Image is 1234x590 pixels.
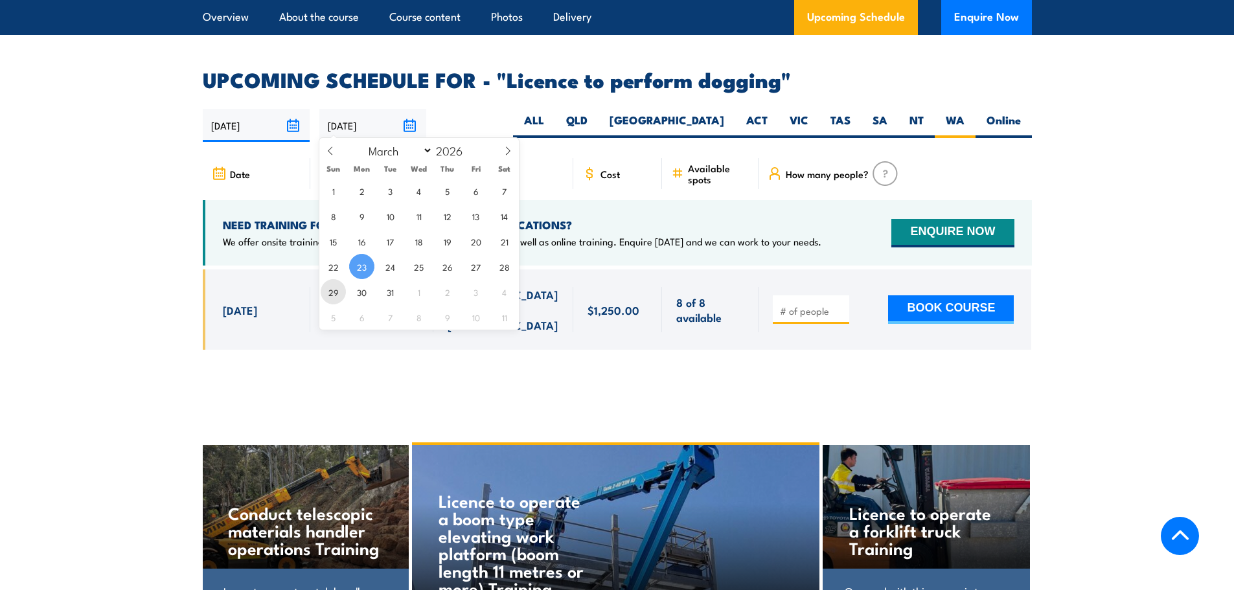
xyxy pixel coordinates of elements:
span: March 18, 2026 [406,229,431,254]
span: March 6, 2026 [463,178,488,203]
span: [DATE] [223,302,257,317]
input: Year [433,142,475,158]
span: March 1, 2026 [321,178,346,203]
label: TAS [819,113,862,138]
span: March 12, 2026 [435,203,460,229]
span: Sun [319,165,348,173]
span: 8 of 8 available [676,295,744,325]
span: Sat [490,165,519,173]
h4: NEED TRAINING FOR LARGER GROUPS OR MULTIPLE LOCATIONS? [223,218,821,232]
label: VIC [779,113,819,138]
label: Online [976,113,1032,138]
span: March 13, 2026 [463,203,488,229]
span: March 16, 2026 [349,229,374,254]
span: April 10, 2026 [463,304,488,330]
input: # of people [780,304,845,317]
span: April 3, 2026 [463,279,488,304]
span: March 3, 2026 [378,178,403,203]
span: March 25, 2026 [406,254,431,279]
label: [GEOGRAPHIC_DATA] [599,113,735,138]
label: NT [898,113,935,138]
span: March 20, 2026 [463,229,488,254]
span: March 7, 2026 [492,178,517,203]
span: Available spots [688,163,749,185]
span: April 7, 2026 [378,304,403,330]
span: March 30, 2026 [349,279,374,304]
button: ENQUIRE NOW [891,219,1014,247]
span: Wed [405,165,433,173]
span: March 31, 2026 [378,279,403,304]
span: April 8, 2026 [406,304,431,330]
span: Thu [433,165,462,173]
span: March 22, 2026 [321,254,346,279]
label: ALL [513,113,555,138]
span: April 1, 2026 [406,279,431,304]
span: April 11, 2026 [492,304,517,330]
span: March 14, 2026 [492,203,517,229]
span: How many people? [786,168,869,179]
span: Mon [348,165,376,173]
span: Fri [462,165,490,173]
input: To date [319,109,426,142]
span: March 2, 2026 [349,178,374,203]
span: March 9, 2026 [349,203,374,229]
label: WA [935,113,976,138]
span: April 6, 2026 [349,304,374,330]
h4: Conduct telescopic materials handler operations Training [228,504,382,556]
span: March 5, 2026 [435,178,460,203]
h2: UPCOMING SCHEDULE FOR - "Licence to perform dogging" [203,70,1032,88]
span: Date [230,168,250,179]
span: March 24, 2026 [378,254,403,279]
p: We offer onsite training, training at our centres, multisite solutions as well as online training... [223,235,821,248]
span: April 4, 2026 [492,279,517,304]
span: March 11, 2026 [406,203,431,229]
span: March 21, 2026 [492,229,517,254]
span: March 28, 2026 [492,254,517,279]
span: March 26, 2026 [435,254,460,279]
span: April 5, 2026 [321,304,346,330]
label: SA [862,113,898,138]
span: [GEOGRAPHIC_DATA] - [GEOGRAPHIC_DATA] [448,287,559,332]
label: QLD [555,113,599,138]
span: March 15, 2026 [321,229,346,254]
span: April 2, 2026 [435,279,460,304]
select: Month [362,142,433,159]
input: From date [203,109,310,142]
span: April 9, 2026 [435,304,460,330]
span: March 17, 2026 [378,229,403,254]
button: BOOK COURSE [888,295,1014,324]
span: March 4, 2026 [406,178,431,203]
span: March 29, 2026 [321,279,346,304]
span: March 8, 2026 [321,203,346,229]
span: March 19, 2026 [435,229,460,254]
span: $1,250.00 [588,302,639,317]
span: March 27, 2026 [463,254,488,279]
label: ACT [735,113,779,138]
span: Cost [600,168,620,179]
h4: Licence to operate a forklift truck Training [849,504,1003,556]
span: March 23, 2026 [349,254,374,279]
span: March 10, 2026 [378,203,403,229]
span: Tue [376,165,405,173]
